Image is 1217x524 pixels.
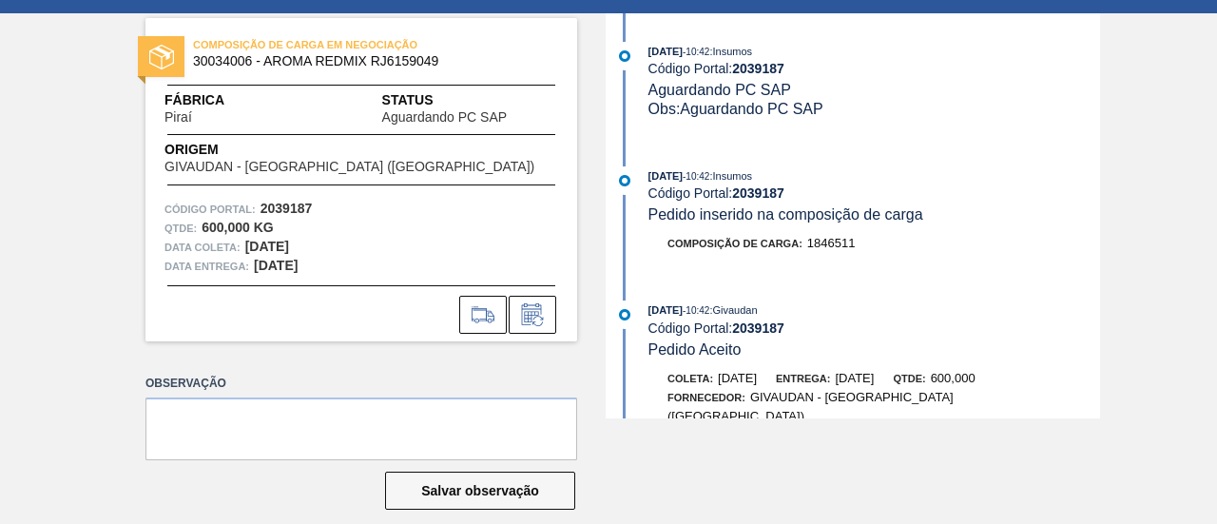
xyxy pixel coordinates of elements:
strong: 2039187 [732,61,784,76]
div: Código Portal: [648,61,1100,76]
span: 30034006 - AROMA REDMIX RJ6159049 [193,54,538,68]
strong: 2039187 [261,201,313,216]
span: Pedido Aceito [648,341,742,358]
span: Aguardando PC SAP [382,110,508,125]
span: Data coleta: [164,238,241,257]
span: [DATE] [718,371,757,385]
span: Origem [164,140,558,160]
span: Aguardando PC SAP [648,82,791,98]
span: Código Portal: [164,200,256,219]
span: [DATE] [648,304,683,316]
span: [DATE] [835,371,874,385]
strong: 600,000 KG [202,220,274,235]
span: - 10:42 [683,305,709,316]
span: : Givaudan [709,304,757,316]
img: status [149,45,174,69]
span: Fornecedor: [667,392,745,403]
span: [DATE] [648,46,683,57]
span: [DATE] [648,170,683,182]
span: 1846511 [807,236,856,250]
span: Composição de Carga : [667,238,802,249]
span: - 10:42 [683,47,709,57]
span: COMPOSIÇÃO DE CARGA EM NEGOCIAÇÃO [193,35,459,54]
div: Código Portal: [648,185,1100,201]
label: Observação [145,370,577,398]
span: Qtde: [893,373,925,384]
strong: [DATE] [254,258,298,273]
span: Entrega: [776,373,830,384]
span: Coleta: [667,373,713,384]
span: : Insumos [709,170,752,182]
img: atual [619,175,630,186]
div: Código Portal: [648,320,1100,336]
strong: 2039187 [732,320,784,336]
span: Piraí [164,110,192,125]
img: atual [619,50,630,62]
span: Fábrica [164,90,252,110]
div: Informar alteração no pedido [509,296,556,334]
span: 600,000 [931,371,976,385]
span: Qtde : [164,219,197,238]
span: - 10:42 [683,171,709,182]
button: Salvar observação [385,472,575,510]
strong: [DATE] [245,239,289,254]
span: Data entrega: [164,257,249,276]
span: Status [382,90,558,110]
span: GIVAUDAN - [GEOGRAPHIC_DATA] ([GEOGRAPHIC_DATA]) [667,390,954,423]
span: Obs: Aguardando PC SAP [648,101,823,117]
span: GIVAUDAN - [GEOGRAPHIC_DATA] ([GEOGRAPHIC_DATA]) [164,160,534,174]
span: : Insumos [709,46,752,57]
div: Ir para Composição de Carga [459,296,507,334]
span: Pedido inserido na composição de carga [648,206,923,223]
img: atual [619,309,630,320]
strong: 2039187 [732,185,784,201]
